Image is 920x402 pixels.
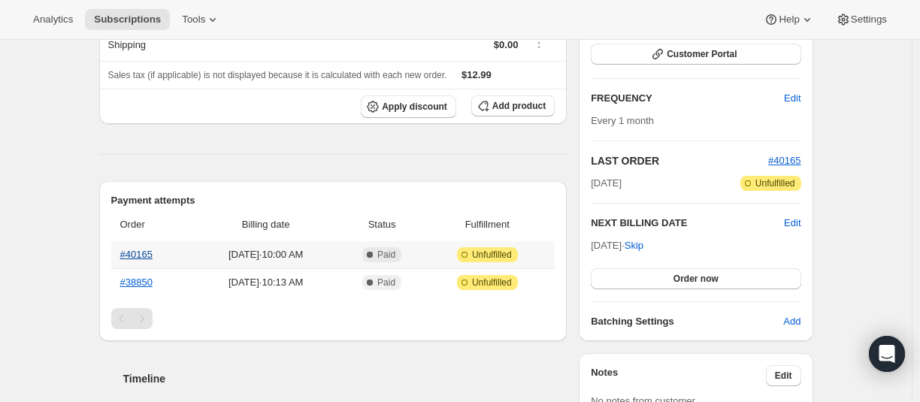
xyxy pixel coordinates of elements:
[472,249,512,261] span: Unfulfilled
[24,9,82,30] button: Analytics
[120,249,153,260] a: #40165
[111,208,192,241] th: Order
[591,365,766,386] h3: Notes
[344,217,420,232] span: Status
[428,217,546,232] span: Fulfillment
[625,238,643,253] span: Skip
[768,153,800,168] button: #40165
[94,14,161,26] span: Subscriptions
[768,155,800,166] a: #40165
[591,240,643,251] span: [DATE] ·
[783,314,800,329] span: Add
[591,91,784,106] h2: FREQUENCY
[775,370,792,382] span: Edit
[85,9,170,30] button: Subscriptions
[774,310,810,334] button: Add
[462,69,492,80] span: $12.99
[779,14,799,26] span: Help
[377,277,395,289] span: Paid
[197,247,335,262] span: [DATE] · 10:00 AM
[382,101,447,113] span: Apply discount
[784,216,800,231] button: Edit
[851,14,887,26] span: Settings
[784,91,800,106] span: Edit
[123,371,567,386] h2: Timeline
[173,9,229,30] button: Tools
[108,70,447,80] span: Sales tax (if applicable) is not displayed because it is calculated with each new order.
[361,95,456,118] button: Apply discount
[197,275,335,290] span: [DATE] · 10:13 AM
[591,44,800,65] button: Customer Portal
[591,216,784,231] h2: NEXT BILLING DATE
[527,35,551,51] button: Shipping actions
[111,193,555,208] h2: Payment attempts
[182,14,205,26] span: Tools
[667,48,737,60] span: Customer Portal
[755,9,823,30] button: Help
[472,277,512,289] span: Unfulfilled
[755,177,795,189] span: Unfulfilled
[99,28,342,61] th: Shipping
[827,9,896,30] button: Settings
[591,314,783,329] h6: Batching Settings
[492,100,546,112] span: Add product
[869,336,905,372] div: Open Intercom Messenger
[775,86,810,110] button: Edit
[377,249,395,261] span: Paid
[494,39,519,50] span: $0.00
[591,153,768,168] h2: LAST ORDER
[591,176,622,191] span: [DATE]
[591,115,654,126] span: Every 1 month
[111,308,555,329] nav: Pagination
[471,95,555,116] button: Add product
[766,365,801,386] button: Edit
[120,277,153,288] a: #38850
[673,273,719,285] span: Order now
[33,14,73,26] span: Analytics
[197,217,335,232] span: Billing date
[616,234,652,258] button: Skip
[591,268,800,289] button: Order now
